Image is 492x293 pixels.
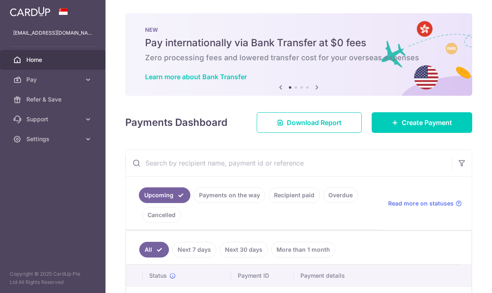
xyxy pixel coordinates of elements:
[145,36,452,50] h5: Pay internationally via Bank Transfer at $0 fees
[145,53,452,63] h6: Zero processing fees and lowered transfer cost for your overseas expenses
[139,242,169,258] a: All
[145,73,247,81] a: Learn more about Bank Transfer
[145,26,452,33] p: NEW
[10,7,50,17] img: CardUp
[26,115,81,123] span: Support
[125,115,227,130] h4: Payments Dashboard
[388,199,462,208] a: Read more on statuses
[194,187,265,203] a: Payments on the way
[26,76,81,84] span: Pay
[372,112,472,133] a: Create Payment
[126,150,452,176] input: Search by recipient name, payment id or reference
[294,265,478,286] th: Payment details
[125,13,472,96] img: Bank transfer banner
[231,265,294,286] th: Payment ID
[287,118,342,128] span: Download Report
[26,56,81,64] span: Home
[271,242,335,258] a: More than 1 month
[149,272,167,280] span: Status
[142,207,181,223] a: Cancelled
[13,29,92,37] p: [EMAIL_ADDRESS][DOMAIN_NAME]
[220,242,268,258] a: Next 30 days
[269,187,320,203] a: Recipient paid
[402,118,452,128] span: Create Payment
[139,187,190,203] a: Upcoming
[257,112,362,133] a: Download Report
[388,199,454,208] span: Read more on statuses
[26,95,81,104] span: Refer & Save
[323,187,358,203] a: Overdue
[26,135,81,143] span: Settings
[172,242,216,258] a: Next 7 days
